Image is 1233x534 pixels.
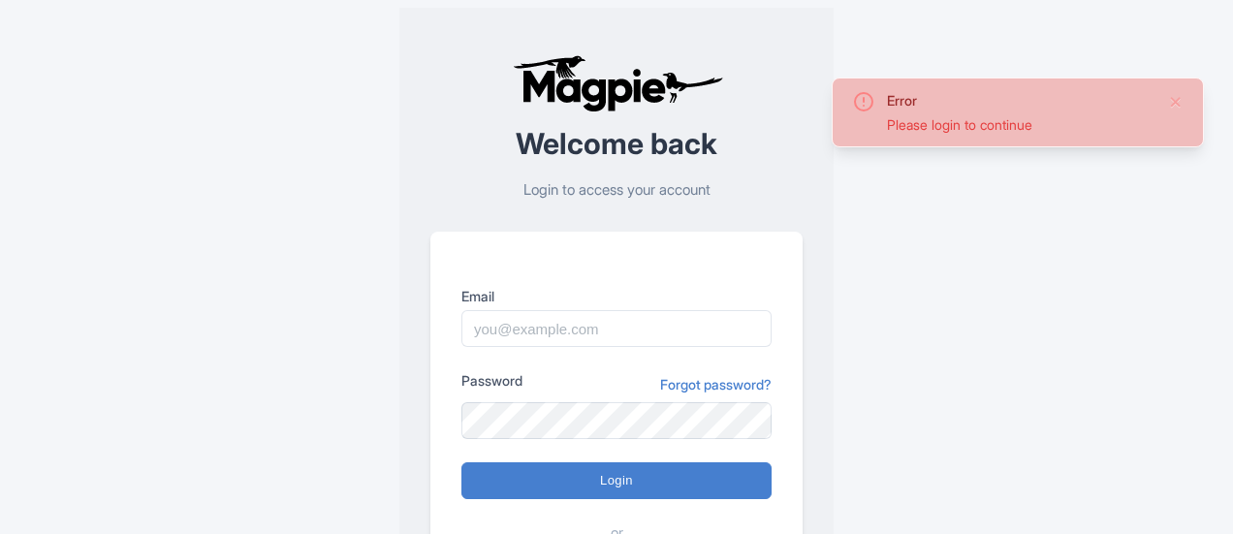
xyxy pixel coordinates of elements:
label: Password [461,370,522,391]
img: logo-ab69f6fb50320c5b225c76a69d11143b.png [508,54,726,112]
input: you@example.com [461,310,772,347]
div: Please login to continue [887,114,1153,135]
h2: Welcome back [430,128,803,160]
button: Close [1168,90,1184,113]
label: Email [461,286,772,306]
p: Login to access your account [430,179,803,202]
input: Login [461,462,772,499]
div: Error [887,90,1153,110]
a: Forgot password? [660,374,772,394]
